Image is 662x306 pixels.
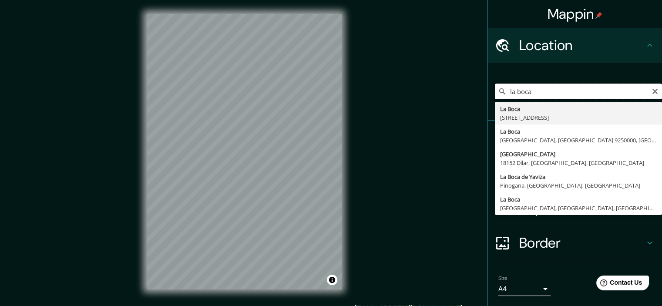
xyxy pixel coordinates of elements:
[147,14,342,289] canvas: Map
[488,28,662,63] div: Location
[595,12,602,19] img: pin-icon.png
[498,282,551,296] div: A4
[500,195,657,204] div: La Boca
[488,225,662,260] div: Border
[500,172,657,181] div: La Boca de Yaviza
[500,204,657,212] div: [GEOGRAPHIC_DATA], [GEOGRAPHIC_DATA], [GEOGRAPHIC_DATA]
[519,199,645,217] h4: Layout
[495,84,662,99] input: Pick your city or area
[519,37,645,54] h4: Location
[488,191,662,225] div: Layout
[500,104,657,113] div: La Boca
[500,158,657,167] div: 18152 Dílar, [GEOGRAPHIC_DATA], [GEOGRAPHIC_DATA]
[548,5,603,23] h4: Mappin
[327,275,337,285] button: Toggle attribution
[488,156,662,191] div: Style
[500,150,657,158] div: [GEOGRAPHIC_DATA]
[652,87,659,95] button: Clear
[500,136,657,145] div: [GEOGRAPHIC_DATA], [GEOGRAPHIC_DATA] 9250000, [GEOGRAPHIC_DATA]
[498,275,507,282] label: Size
[585,272,652,296] iframe: Help widget launcher
[500,127,657,136] div: La Boca
[500,113,657,122] div: [STREET_ADDRESS]
[500,181,657,190] div: Pinogana, [GEOGRAPHIC_DATA], [GEOGRAPHIC_DATA]
[519,234,645,252] h4: Border
[488,121,662,156] div: Pins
